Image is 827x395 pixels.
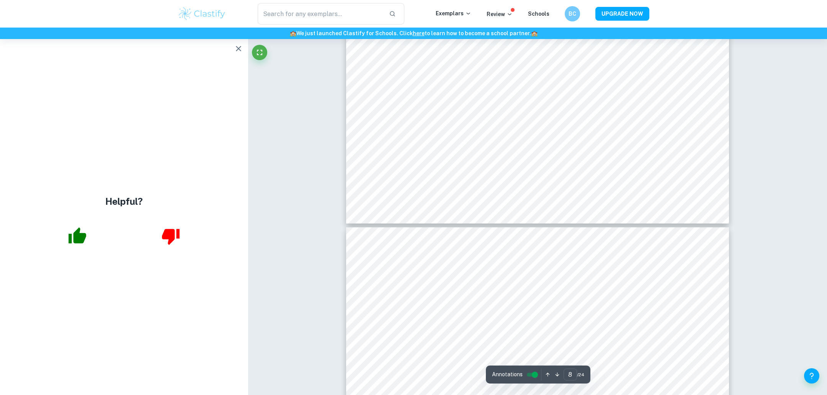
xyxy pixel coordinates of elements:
[436,9,471,18] p: Exemplars
[568,10,577,18] h6: BC
[531,30,538,36] span: 🏫
[178,6,226,21] img: Clastify logo
[2,29,825,38] h6: We just launched Clastify for Schools. Click to learn how to become a school partner.
[105,194,143,208] h4: Helpful?
[528,11,549,17] a: Schools
[595,7,649,21] button: UPGRADE NOW
[290,30,296,36] span: 🏫
[492,371,523,379] span: Annotations
[565,6,580,21] button: BC
[413,30,425,36] a: here
[804,368,819,384] button: Help and Feedback
[258,3,383,24] input: Search for any exemplars...
[252,45,267,60] button: Fullscreen
[577,371,584,378] span: / 24
[487,10,513,18] p: Review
